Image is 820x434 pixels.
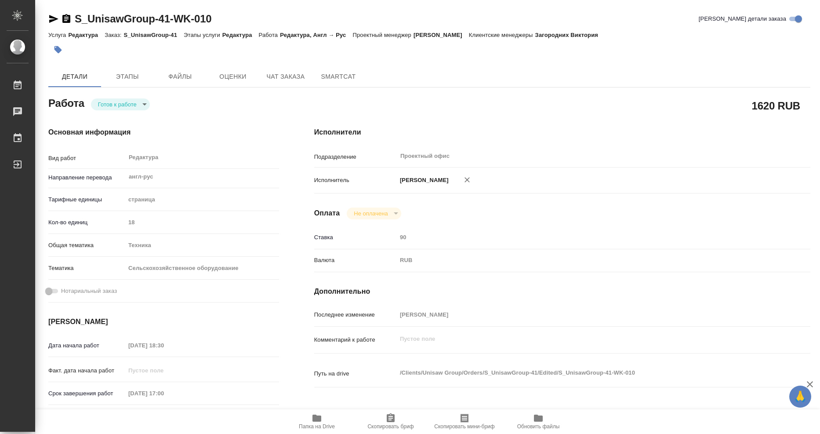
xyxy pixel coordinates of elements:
p: Путь на drive [314,369,397,378]
input: Пустое поле [125,339,202,352]
p: Исполнитель [314,176,397,185]
p: Редактура [222,32,259,38]
button: Удалить исполнителя [457,170,477,190]
span: SmartCat [317,71,359,82]
p: Заказ: [105,32,123,38]
span: 🙏 [793,387,808,406]
p: Валюта [314,256,397,265]
textarea: /Clients/Unisaw Group/Orders/S_UnisawGroup-41/Edited/S_UnisawGroup-41-WK-010 [397,365,769,380]
button: Папка на Drive [280,409,354,434]
button: Скопировать бриф [354,409,428,434]
span: Папка на Drive [299,423,335,430]
button: Готов к работе [95,101,139,108]
span: Этапы [106,71,149,82]
div: Техника [125,238,279,253]
p: Редактура, Англ → Рус [280,32,352,38]
a: S_UnisawGroup-41-WK-010 [75,13,211,25]
span: Чат заказа [265,71,307,82]
span: Обновить файлы [517,423,560,430]
p: [PERSON_NAME] [397,176,449,185]
button: Скопировать ссылку [61,14,72,24]
p: Ставка [314,233,397,242]
div: Готов к работе [347,208,401,219]
p: Загородних Виктория [535,32,605,38]
button: Скопировать мини-бриф [428,409,501,434]
span: Нотариальный заказ [61,287,117,295]
button: Не оплачена [351,210,390,217]
p: Тематика [48,264,125,273]
p: Тарифные единицы [48,195,125,204]
h4: Дополнительно [314,286,810,297]
p: Вид работ [48,154,125,163]
button: Добавить тэг [48,40,68,59]
h4: [PERSON_NAME] [48,317,279,327]
input: Пустое поле [125,387,202,400]
button: Обновить файлы [501,409,575,434]
input: Пустое поле [125,364,202,377]
p: Дата начала работ [48,341,125,350]
span: [PERSON_NAME] детали заказа [699,15,786,23]
p: Редактура [68,32,105,38]
span: Детали [54,71,96,82]
p: S_UnisawGroup-41 [124,32,184,38]
div: Готов к работе [91,98,150,110]
p: Проектный менеджер [353,32,414,38]
p: Последнее изменение [314,310,397,319]
span: Файлы [159,71,201,82]
button: 🙏 [789,386,811,408]
p: Услуга [48,32,68,38]
h4: Исполнители [314,127,810,138]
h2: Работа [48,95,84,110]
h2: 1620 RUB [752,98,800,113]
span: Оценки [212,71,254,82]
p: Направление перевода [48,173,125,182]
span: Скопировать бриф [367,423,414,430]
p: Подразделение [314,153,397,161]
p: Этапы услуги [184,32,222,38]
p: Работа [259,32,280,38]
div: RUB [397,253,769,268]
span: Скопировать мини-бриф [434,423,494,430]
button: Скопировать ссылку для ЯМессенджера [48,14,59,24]
div: страница [125,192,279,207]
p: [PERSON_NAME] [414,32,469,38]
p: Факт. дата начала работ [48,366,125,375]
p: Комментарий к работе [314,336,397,344]
p: Срок завершения работ [48,389,125,398]
h4: Оплата [314,208,340,219]
p: Клиентские менеджеры [469,32,535,38]
input: Пустое поле [125,216,279,229]
h4: Основная информация [48,127,279,138]
input: Пустое поле [397,231,769,244]
p: Общая тематика [48,241,125,250]
p: Кол-во единиц [48,218,125,227]
div: Сельскохозяйственное оборудование [125,261,279,276]
input: Пустое поле [397,308,769,321]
